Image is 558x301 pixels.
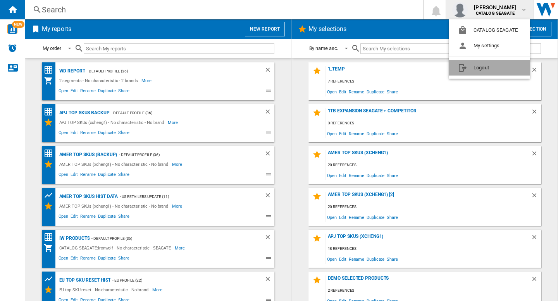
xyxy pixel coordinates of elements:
[449,60,530,76] button: Logout
[449,22,530,38] button: CATALOG SEAGATE
[449,38,530,53] button: My settings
